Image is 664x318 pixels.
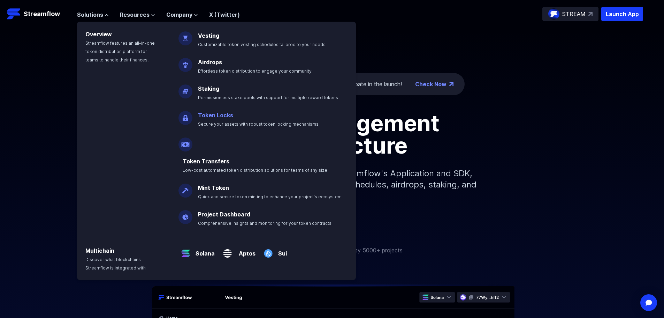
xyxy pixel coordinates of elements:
div: Open Intercom Messenger [640,294,657,311]
button: Resources [120,10,155,19]
p: STREAM [562,10,586,18]
a: Sui [275,244,287,258]
img: Aptos [220,241,235,260]
a: Check Now [415,80,447,88]
span: Solutions [77,10,103,19]
img: Token Locks [178,105,192,125]
button: Launch App [601,7,643,21]
button: Solutions [77,10,109,19]
img: Vesting [178,26,192,45]
img: Mint Token [178,178,192,198]
img: Solana [178,241,193,260]
a: Solana [193,244,215,258]
a: Staking [198,85,219,92]
img: top-right-arrow.svg [588,12,593,16]
span: Secure your assets with robust token locking mechanisms [198,121,319,127]
img: Project Dashboard [178,205,192,224]
span: Comprehensive insights and monitoring for your token contracts [198,221,331,226]
span: Discover what blockchains Streamflow is integrated with [85,257,146,271]
span: Company [166,10,192,19]
a: Mint Token [198,184,229,191]
a: Streamflow [7,7,70,21]
span: Streamflow features an all-in-one token distribution platform for teams to handle their finances. [85,40,155,62]
a: Token Locks [198,112,233,119]
p: Trusted by 5000+ projects [333,246,403,254]
a: X (Twitter) [209,11,240,18]
a: Aptos [235,244,255,258]
p: Streamflow [24,9,60,19]
span: Resources [120,10,150,19]
img: Airdrops [178,52,192,72]
img: streamflow-logo-circle.png [548,8,559,20]
img: Staking [178,79,192,98]
span: Customizable token vesting schedules tailored to your needs [198,42,326,47]
span: Quick and secure token minting to enhance your project's ecosystem [198,194,342,199]
a: Vesting [198,32,219,39]
img: Payroll [178,132,192,151]
img: Streamflow Logo [7,7,21,21]
button: Company [166,10,198,19]
img: top-right-arrow.png [449,82,453,86]
span: Permissionless stake pools with support for multiple reward tokens [198,95,338,100]
img: Sui [261,241,275,260]
a: Multichain [85,247,114,254]
a: STREAM [542,7,598,21]
span: Low-cost automated token distribution solutions for teams of any size [183,168,327,173]
a: Overview [85,31,112,38]
a: Token Transfers [183,158,229,165]
span: Effortless token distribution to engage your community [198,68,312,74]
a: Airdrops [198,59,222,66]
a: Project Dashboard [198,211,250,218]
